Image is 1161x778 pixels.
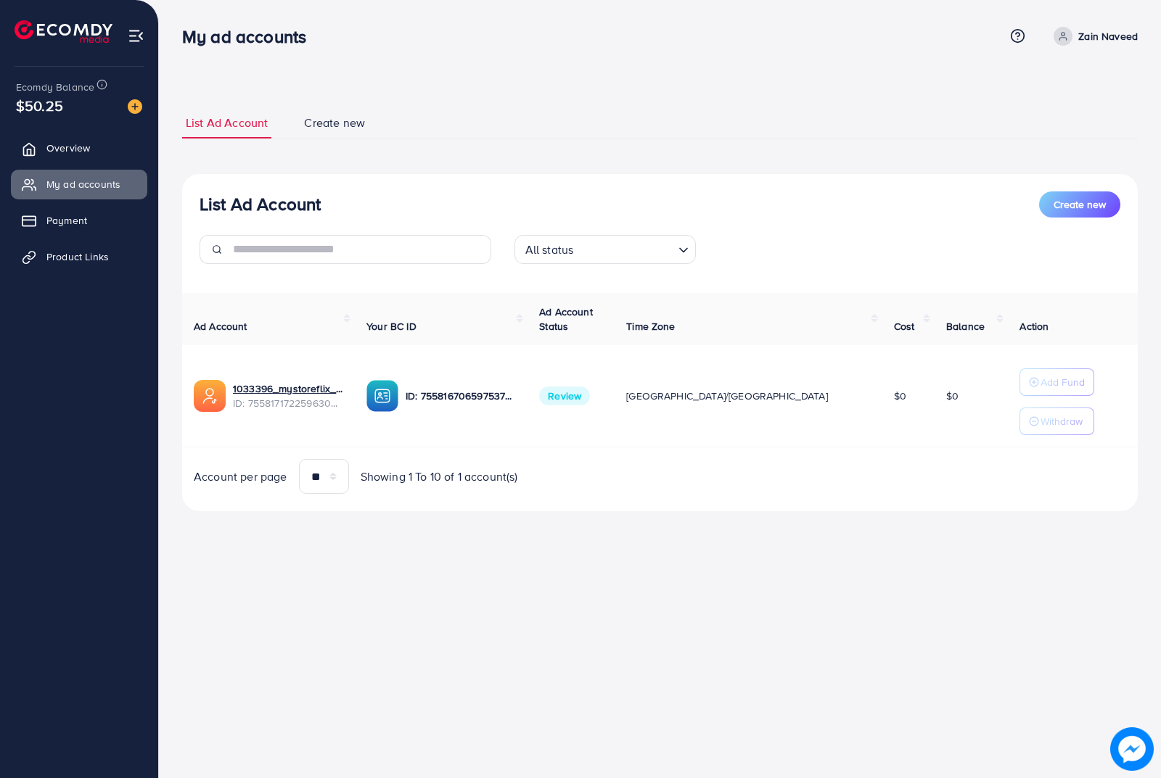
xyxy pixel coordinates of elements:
[128,99,142,114] img: image
[233,396,343,410] span: ID: 7558171722596302855
[11,133,147,162] a: Overview
[578,236,672,260] input: Search for option
[46,249,109,264] span: Product Links
[46,141,90,155] span: Overview
[304,115,365,131] span: Create new
[514,235,696,264] div: Search for option
[366,319,417,334] span: Your BC ID
[182,26,318,47] h3: My ad accounts
[15,20,112,43] img: logo
[1078,28,1138,45] p: Zain Naveed
[1020,319,1049,334] span: Action
[626,319,675,334] span: Time Zone
[194,319,247,334] span: Ad Account
[522,239,577,260] span: All status
[1054,197,1106,212] span: Create new
[539,386,590,405] span: Review
[894,389,906,403] span: $0
[233,381,343,396] a: 1033396_mystoreflix_1759774345044
[1020,407,1094,435] button: Withdraw
[11,242,147,271] a: Product Links
[233,381,343,411] div: <span class='underline'>1033396_mystoreflix_1759774345044</span></br>7558171722596302855
[406,387,516,405] p: ID: 7558167065975373841
[946,389,959,403] span: $0
[16,80,94,94] span: Ecomdy Balance
[946,319,985,334] span: Balance
[1041,413,1083,430] p: Withdraw
[1020,368,1094,396] button: Add Fund
[366,380,398,412] img: ic-ba-acc.ded83a64.svg
[194,468,287,485] span: Account per page
[1041,373,1085,391] p: Add Fund
[186,115,268,131] span: List Ad Account
[194,380,226,412] img: ic-ads-acc.e4c84228.svg
[200,194,321,215] h3: List Ad Account
[46,177,120,191] span: My ad accounts
[128,28,144,44] img: menu
[11,170,147,199] a: My ad accounts
[539,305,593,334] span: Ad Account Status
[1039,191,1120,218] button: Create new
[626,389,828,403] span: [GEOGRAPHIC_DATA]/[GEOGRAPHIC_DATA]
[46,213,87,228] span: Payment
[1110,727,1154,771] img: image
[16,95,63,116] span: $50.25
[11,206,147,235] a: Payment
[361,468,518,485] span: Showing 1 To 10 of 1 account(s)
[1048,27,1138,46] a: Zain Naveed
[894,319,915,334] span: Cost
